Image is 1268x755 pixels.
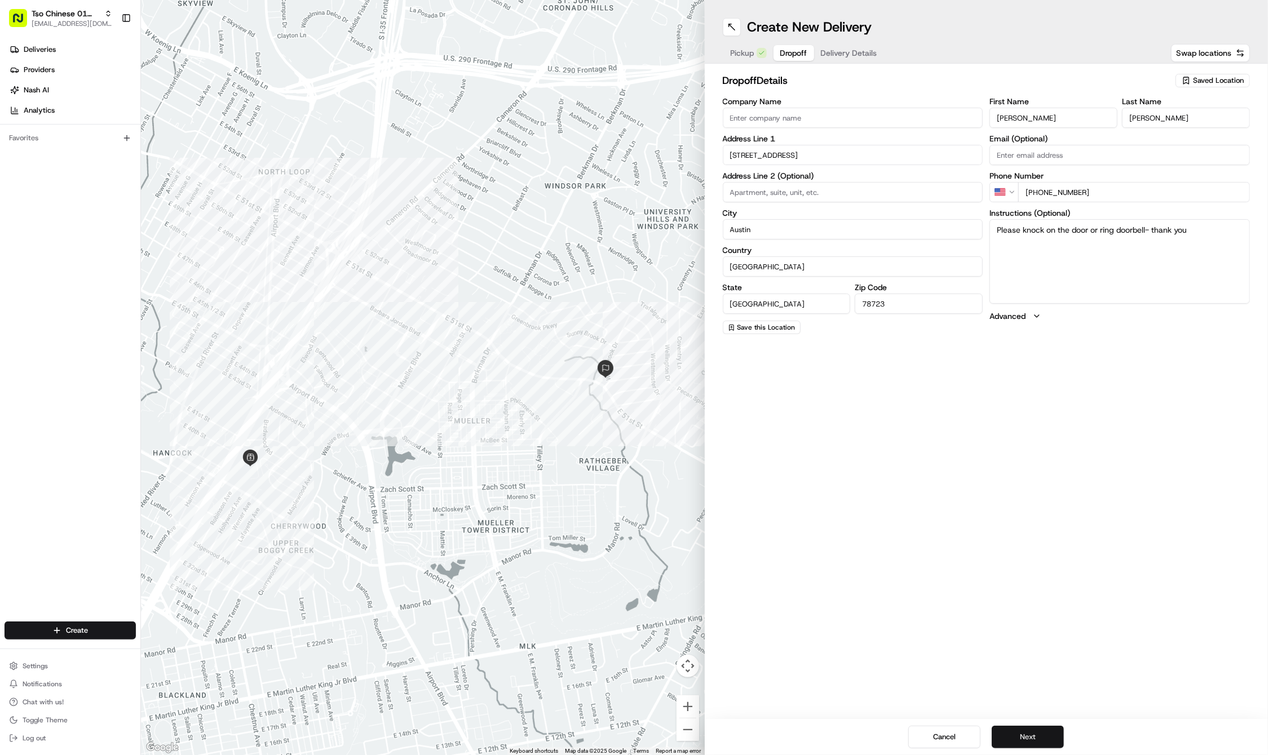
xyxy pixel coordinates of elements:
[748,18,872,36] h1: Create New Delivery
[989,108,1117,128] input: Enter first name
[5,694,136,710] button: Chat with us!
[38,119,143,128] div: We're available if you need us!
[23,661,48,670] span: Settings
[1018,182,1250,202] input: Enter phone number
[855,283,983,291] label: Zip Code
[1122,108,1250,128] input: Enter last name
[723,209,983,217] label: City
[11,108,32,128] img: 1736555255976-a54dd68f-1ca7-489b-9aae-adbdc363a1c4
[24,65,55,75] span: Providers
[821,47,877,59] span: Delivery Details
[112,192,136,200] span: Pylon
[95,165,104,174] div: 💻
[5,101,140,119] a: Analytics
[780,47,807,59] span: Dropoff
[723,108,983,128] input: Enter company name
[656,748,701,754] a: Report a map error
[723,256,983,277] input: Enter country
[989,172,1250,180] label: Phone Number
[23,698,64,707] span: Chat with us!
[855,294,983,314] input: Enter zip code
[1176,73,1250,88] button: Saved Location
[989,310,1026,322] label: Advanced
[677,695,699,718] button: Zoom in
[723,182,983,202] input: Apartment, suite, unit, etc.
[1171,44,1250,62] button: Swap locations
[23,679,62,689] span: Notifications
[11,12,34,34] img: Nash
[5,658,136,674] button: Settings
[989,219,1250,304] textarea: Please knock on the door or ring doorbell- thank you
[989,145,1250,165] input: Enter email address
[32,19,112,28] button: [EMAIL_ADDRESS][DOMAIN_NAME]
[989,97,1117,105] label: First Name
[107,164,181,175] span: API Documentation
[989,209,1250,217] label: Instructions (Optional)
[5,5,117,32] button: Tso Chinese 01 Cherrywood[EMAIL_ADDRESS][DOMAIN_NAME]
[24,85,49,95] span: Nash AI
[23,164,86,175] span: Knowledge Base
[192,112,205,125] button: Start new chat
[634,748,650,754] a: Terms (opens in new tab)
[144,740,181,755] a: Open this area in Google Maps (opens a new window)
[989,135,1250,143] label: Email (Optional)
[5,730,136,746] button: Log out
[510,747,559,755] button: Keyboard shortcuts
[1176,47,1231,59] span: Swap locations
[731,47,754,59] span: Pickup
[144,740,181,755] img: Google
[723,283,851,291] label: State
[723,219,983,239] input: Enter city
[66,625,88,636] span: Create
[723,246,983,254] label: Country
[1193,75,1244,86] span: Saved Location
[723,172,983,180] label: Address Line 2 (Optional)
[5,676,136,692] button: Notifications
[23,716,68,725] span: Toggle Theme
[23,734,46,743] span: Log out
[1122,97,1250,105] label: Last Name
[5,41,140,59] a: Deliveries
[29,73,186,85] input: Clear
[7,159,91,180] a: 📗Knowledge Base
[79,191,136,200] a: Powered byPylon
[737,323,796,332] span: Save this Location
[565,748,627,754] span: Map data ©2025 Google
[5,61,140,79] a: Providers
[5,712,136,728] button: Toggle Theme
[723,135,983,143] label: Address Line 1
[677,655,699,677] button: Map camera controls
[908,726,980,748] button: Cancel
[11,165,20,174] div: 📗
[24,105,55,116] span: Analytics
[24,45,56,55] span: Deliveries
[38,108,185,119] div: Start new chat
[5,81,140,99] a: Nash AI
[723,73,1169,88] h2: dropoff Details
[11,46,205,64] p: Welcome 👋
[91,159,185,180] a: 💻API Documentation
[5,129,136,147] div: Favorites
[723,97,983,105] label: Company Name
[677,718,699,741] button: Zoom out
[723,294,851,314] input: Enter state
[32,8,100,19] button: Tso Chinese 01 Cherrywood
[992,726,1064,748] button: Next
[723,321,801,334] button: Save this Location
[5,621,136,639] button: Create
[989,310,1250,322] button: Advanced
[723,145,983,165] input: Enter address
